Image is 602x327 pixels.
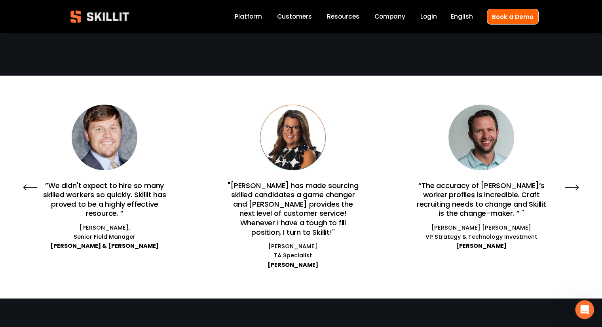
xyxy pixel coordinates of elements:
[235,11,262,22] a: Platform
[560,175,584,199] button: Next
[374,11,405,22] a: Company
[64,5,136,29] img: Skillit
[451,12,473,21] span: English
[327,11,359,22] a: folder dropdown
[18,175,42,199] button: Previous
[327,12,359,21] span: Resources
[277,11,312,22] a: Customers
[451,11,473,22] div: language picker
[487,9,539,24] a: Book a Demo
[420,11,437,22] a: Login
[575,300,594,319] iframe: Intercom live chat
